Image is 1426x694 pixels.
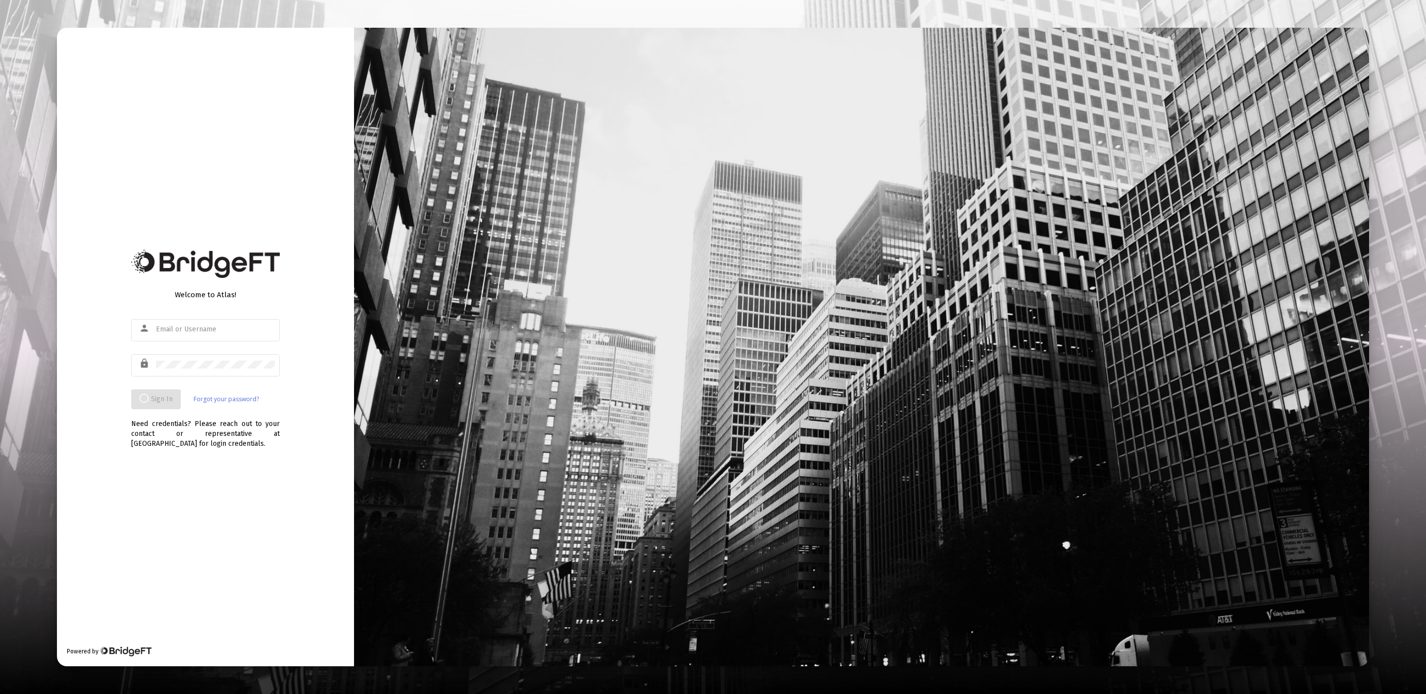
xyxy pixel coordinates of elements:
img: Bridge Financial Technology Logo [100,646,152,656]
div: Powered by [67,646,152,656]
img: Bridge Financial Technology Logo [131,250,280,278]
div: Welcome to Atlas! [131,290,280,300]
button: Sign In [131,389,181,409]
a: Forgot your password? [194,394,259,404]
mat-icon: lock [139,358,151,370]
span: Sign In [139,395,173,403]
mat-icon: person [139,322,151,334]
input: Email or Username [156,325,275,333]
div: Need credentials? Please reach out to your contact or representative at [GEOGRAPHIC_DATA] for log... [131,409,280,449]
